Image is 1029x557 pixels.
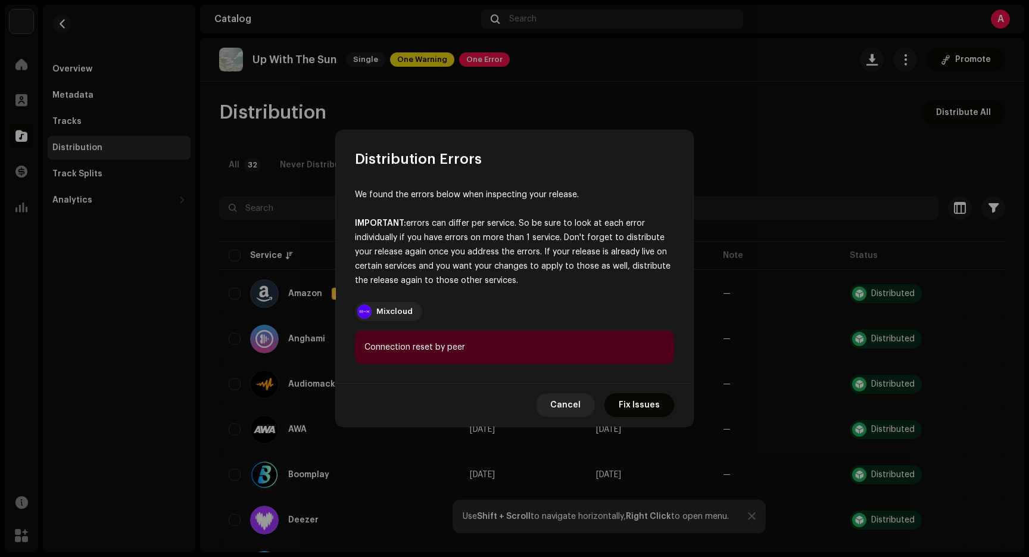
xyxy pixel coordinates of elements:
[550,393,581,417] span: Cancel
[355,188,674,202] div: We found the errors below when inspecting your release.
[355,150,482,169] span: Distribution Errors
[355,216,674,288] div: errors can differ per service. So be sure to look at each error individually if you have errors o...
[536,393,595,417] button: Cancel
[604,393,674,417] button: Fix Issues
[619,393,660,417] span: Fix Issues
[376,307,413,316] div: Mixcloud
[355,219,406,228] strong: IMPORTANT:
[355,331,674,364] div: Connection reset by peer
